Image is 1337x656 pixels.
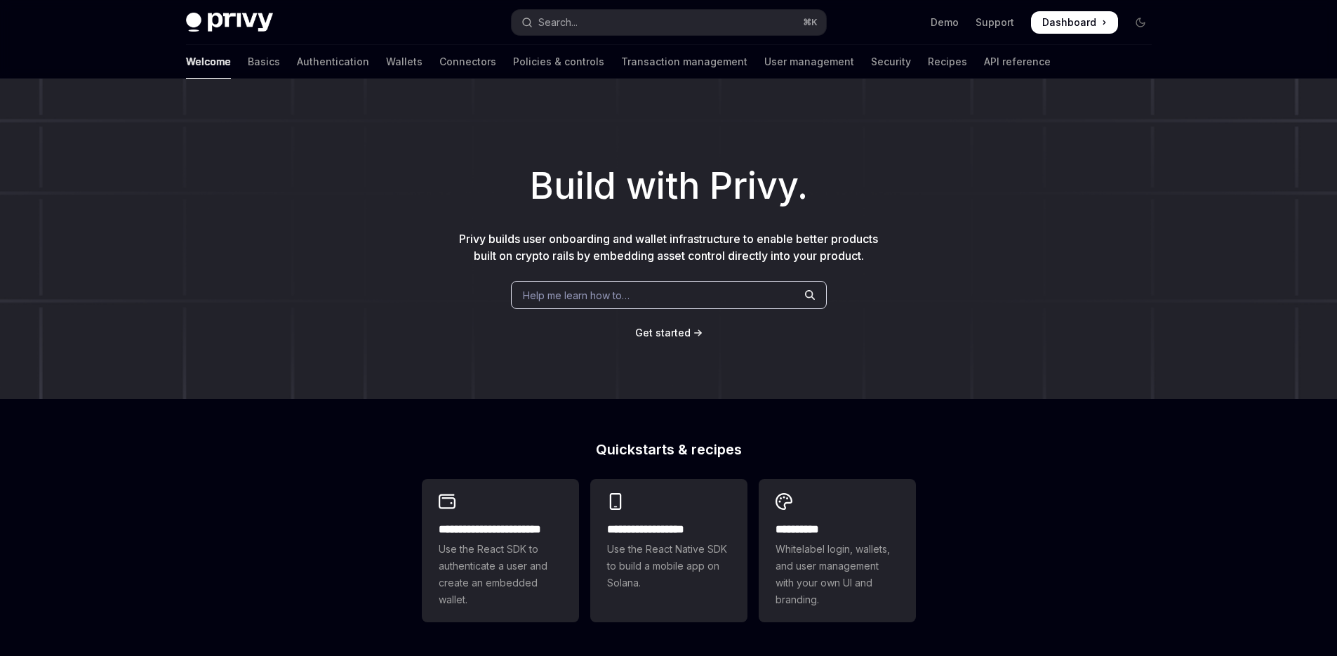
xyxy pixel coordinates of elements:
span: Use the React SDK to authenticate a user and create an embedded wallet. [439,541,562,608]
a: Authentication [297,45,369,79]
a: **** *****Whitelabel login, wallets, and user management with your own UI and branding. [759,479,916,622]
span: Dashboard [1042,15,1096,29]
img: dark logo [186,13,273,32]
span: Get started [635,327,691,339]
span: Use the React Native SDK to build a mobile app on Solana. [607,541,731,591]
div: Search... [538,14,578,31]
a: Dashboard [1031,11,1118,34]
a: User management [764,45,854,79]
a: Basics [248,45,280,79]
a: **** **** **** ***Use the React Native SDK to build a mobile app on Solana. [590,479,747,622]
a: API reference [984,45,1051,79]
a: Recipes [928,45,967,79]
a: Transaction management [621,45,747,79]
button: Open search [512,10,826,35]
span: Help me learn how to… [523,288,630,303]
span: Whitelabel login, wallets, and user management with your own UI and branding. [776,541,899,608]
a: Connectors [439,45,496,79]
button: Toggle dark mode [1129,11,1152,34]
span: ⌘ K [803,17,818,28]
a: Get started [635,326,691,340]
a: Welcome [186,45,231,79]
h2: Quickstarts & recipes [422,442,916,457]
a: Demo [931,15,959,29]
a: Wallets [386,45,423,79]
a: Security [871,45,911,79]
span: Privy builds user onboarding and wallet infrastructure to enable better products built on crypto ... [459,232,878,263]
a: Support [976,15,1014,29]
a: Policies & controls [513,45,604,79]
h1: Build with Privy. [22,159,1315,214]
